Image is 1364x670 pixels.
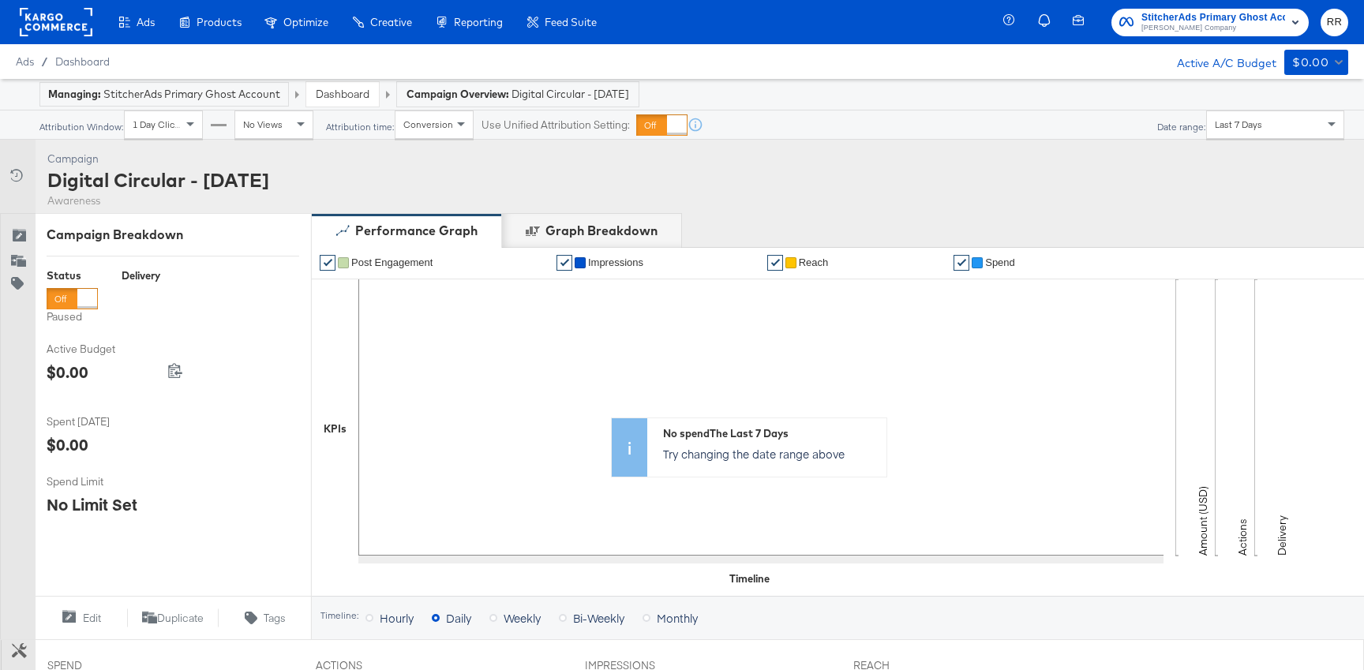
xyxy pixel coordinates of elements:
span: Reach [799,256,829,268]
span: Post Engagement [351,256,433,268]
div: $0.00 [47,433,88,456]
div: Date range: [1156,122,1206,133]
span: Products [197,16,242,28]
span: 1 Day Clicks [133,118,184,130]
span: Ads [16,55,34,68]
span: Ads [137,16,155,28]
div: Graph Breakdown [545,222,658,240]
div: Attribution Window: [39,122,124,133]
strong: Managing: [48,88,101,100]
span: Duplicate [157,611,204,626]
a: ✔ [320,255,335,271]
span: Last 7 Days [1215,118,1262,130]
span: StitcherAds Primary Ghost Account [1141,9,1285,26]
span: Bi-Weekly [573,610,624,626]
span: Monthly [657,610,698,626]
label: Paused [47,309,98,324]
a: ✔ [767,255,783,271]
strong: Campaign Overview: [407,88,509,100]
span: Active Budget [47,342,165,357]
div: $0.00 [1292,53,1328,73]
span: Edit [83,611,101,626]
div: Digital Circular - [DATE] [47,167,269,193]
span: RR [1327,13,1342,32]
div: Campaign Breakdown [47,226,299,244]
div: No spend The Last 7 Days [663,426,879,441]
span: Hourly [380,610,414,626]
span: Weekly [504,610,541,626]
a: Dashboard [55,55,110,68]
div: Delivery [122,268,160,283]
div: Awareness [47,193,269,208]
button: StitcherAds Primary Ghost Account[PERSON_NAME] Company [1111,9,1309,36]
span: Optimize [283,16,328,28]
span: Spend [985,256,1015,268]
span: Feed Suite [545,16,597,28]
div: Status [47,268,98,283]
button: RR [1321,9,1348,36]
a: Dashboard [316,87,369,101]
div: $0.00 [47,361,88,384]
span: Impressions [588,256,643,268]
div: Performance Graph [355,222,478,240]
div: Timeline: [320,610,359,621]
div: Attribution time: [325,122,395,133]
span: Conversion [403,118,453,130]
p: Try changing the date range above [663,446,879,462]
span: Tags [264,611,286,626]
span: Daily [446,610,471,626]
span: Digital Circular - 12 Jun [511,87,629,102]
span: No Views [243,118,283,130]
button: Duplicate [127,608,219,627]
label: Use Unified Attribution Setting: [482,118,630,133]
span: / [34,55,55,68]
span: Spent [DATE] [47,414,165,429]
a: ✔ [556,255,572,271]
button: Tags [219,608,311,627]
div: Active A/C Budget [1160,50,1276,73]
div: No Limit Set [47,493,137,516]
div: StitcherAds Primary Ghost Account [48,87,280,102]
button: $0.00 [1284,50,1348,75]
span: Reporting [454,16,503,28]
span: Creative [370,16,412,28]
div: Campaign [47,152,269,167]
button: Edit [35,608,127,627]
span: [PERSON_NAME] Company [1141,22,1285,35]
a: ✔ [954,255,969,271]
span: Spend Limit [47,474,165,489]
